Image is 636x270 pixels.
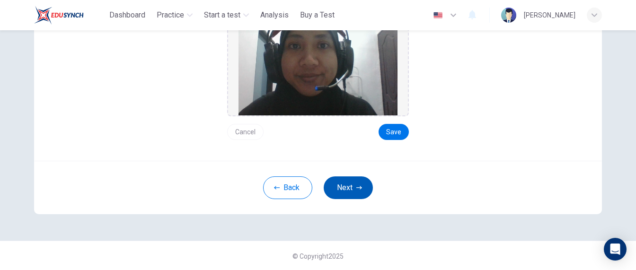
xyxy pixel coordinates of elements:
button: Buy a Test [296,7,338,24]
button: Dashboard [106,7,149,24]
span: Analysis [260,9,289,21]
span: © Copyright 2025 [292,253,344,260]
span: Start a test [204,9,240,21]
span: Buy a Test [300,9,335,21]
img: ELTC logo [34,6,84,25]
button: Practice [153,7,196,24]
div: Open Intercom Messenger [604,238,627,261]
div: [PERSON_NAME] [524,9,575,21]
button: Cancel [227,124,264,140]
button: Next [324,176,373,199]
button: Start a test [200,7,253,24]
span: Practice [157,9,184,21]
button: Save [379,124,409,140]
a: ELTC logo [34,6,106,25]
img: en [432,12,444,19]
span: Dashboard [109,9,145,21]
button: Back [263,176,312,199]
img: Profile picture [501,8,516,23]
button: Analysis [256,7,292,24]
